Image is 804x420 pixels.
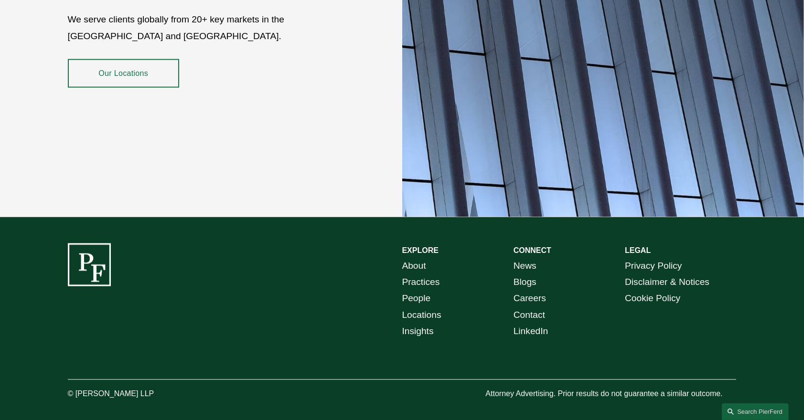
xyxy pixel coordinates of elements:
a: People [402,291,431,307]
a: Practices [402,274,440,291]
a: Disclaimer & Notices [625,274,709,291]
a: About [402,258,426,274]
strong: LEGAL [625,246,651,254]
strong: CONNECT [514,246,551,254]
a: News [514,258,536,274]
a: LinkedIn [514,324,548,340]
strong: EXPLORE [402,246,439,254]
p: We serve clients globally from 20+ key markets in the [GEOGRAPHIC_DATA] and [GEOGRAPHIC_DATA]. [68,11,346,44]
a: Locations [402,307,441,324]
a: Our Locations [68,59,179,88]
a: Insights [402,324,434,340]
p: © [PERSON_NAME] LLP [68,388,207,401]
a: Cookie Policy [625,291,680,307]
a: Search this site [722,403,789,420]
a: Contact [514,307,545,324]
p: Attorney Advertising. Prior results do not guarantee a similar outcome. [485,388,736,401]
a: Privacy Policy [625,258,682,274]
a: Careers [514,291,546,307]
a: Blogs [514,274,536,291]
